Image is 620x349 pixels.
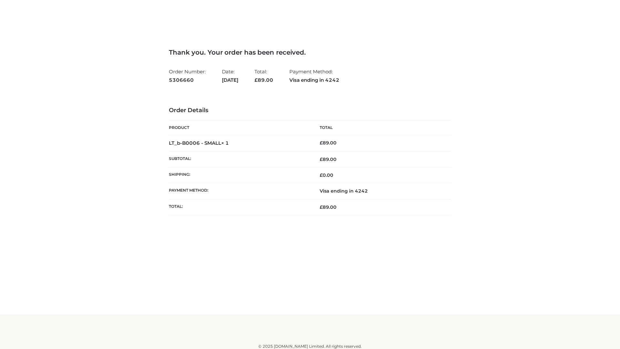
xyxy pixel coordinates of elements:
li: Payment Method: [289,66,339,86]
h3: Thank you. Your order has been received. [169,48,451,56]
span: £ [320,172,323,178]
h3: Order Details [169,107,451,114]
span: 89.00 [320,156,336,162]
strong: [DATE] [222,76,238,84]
span: £ [320,204,323,210]
li: Order Number: [169,66,206,86]
strong: LT_b-B0006 - SMALL [169,140,229,146]
li: Date: [222,66,238,86]
strong: 5306660 [169,76,206,84]
span: £ [320,156,323,162]
bdi: 0.00 [320,172,333,178]
th: Payment method: [169,183,310,199]
strong: Visa ending in 4242 [289,76,339,84]
strong: × 1 [221,140,229,146]
th: Total [310,121,451,135]
th: Shipping: [169,167,310,183]
span: £ [320,140,323,146]
th: Product [169,121,310,135]
span: £ [254,77,258,83]
span: 89.00 [320,204,336,210]
th: Subtotal: [169,151,310,167]
li: Total: [254,66,273,86]
bdi: 89.00 [320,140,336,146]
td: Visa ending in 4242 [310,183,451,199]
span: 89.00 [254,77,273,83]
th: Total: [169,199,310,215]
